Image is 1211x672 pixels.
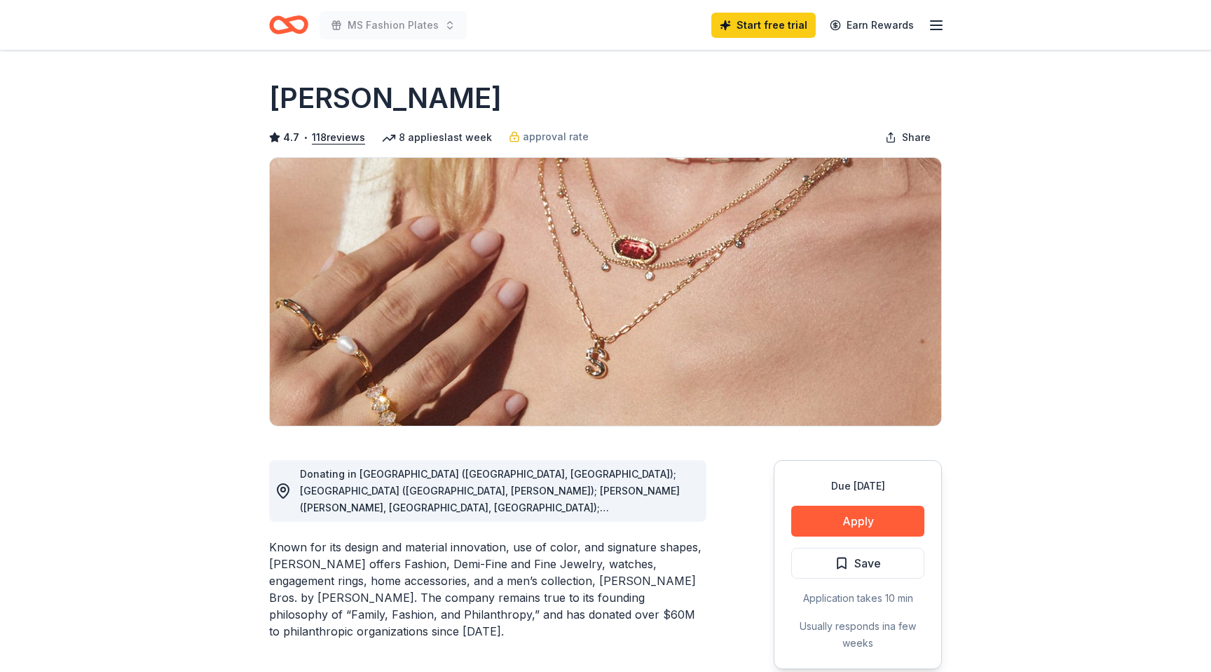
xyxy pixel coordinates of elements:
[874,123,942,152] button: Share
[791,590,924,607] div: Application takes 10 min
[821,13,922,38] a: Earn Rewards
[509,128,589,145] a: approval rate
[320,11,467,39] button: MS Fashion Plates
[382,129,492,146] div: 8 applies last week
[312,129,365,146] button: 118reviews
[303,132,308,143] span: •
[523,128,589,145] span: approval rate
[348,17,439,34] span: MS Fashion Plates
[902,129,931,146] span: Share
[854,554,881,572] span: Save
[269,8,308,41] a: Home
[711,13,816,38] a: Start free trial
[791,618,924,652] div: Usually responds in a few weeks
[270,158,941,426] img: Image for Kendra Scott
[791,506,924,537] button: Apply
[269,79,502,118] h1: [PERSON_NAME]
[269,539,706,640] div: Known for its design and material innovation, use of color, and signature shapes, [PERSON_NAME] o...
[791,478,924,495] div: Due [DATE]
[791,548,924,579] button: Save
[283,129,299,146] span: 4.7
